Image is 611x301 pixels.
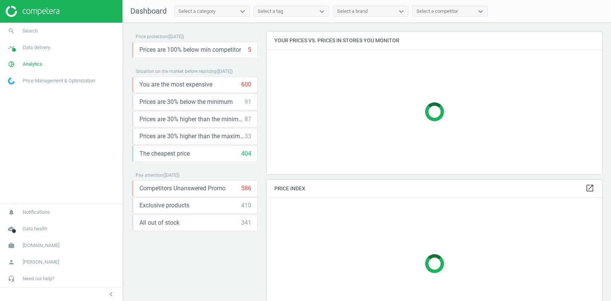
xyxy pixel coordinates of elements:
[23,242,59,249] span: [DOMAIN_NAME]
[23,44,50,51] span: Data delivery
[168,34,184,39] span: ( [DATE] )
[585,184,594,193] a: open_in_new
[130,6,167,15] span: Dashboard
[136,173,163,178] span: Pay attention
[258,8,283,15] div: Select a tag
[585,184,594,193] i: open_in_new
[139,201,189,210] span: Exclusive products
[23,209,50,216] span: Notifications
[136,69,217,74] span: Situation on the market before repricing
[23,28,38,34] span: Search
[244,132,251,140] div: 33
[163,173,179,178] span: ( [DATE] )
[139,80,212,89] span: You are the most expensive
[6,6,59,17] img: ajHJNr6hYgQAAAAASUVORK5CYII=
[23,259,59,265] span: [PERSON_NAME]
[241,201,251,210] div: 410
[4,205,19,219] i: notifications
[8,77,15,85] img: wGWNvw8QSZomAAAAABJRU5ErkJggg==
[267,180,602,198] h4: Price Index
[139,115,244,123] span: Prices are 30% higher than the minimum
[4,40,19,55] i: timeline
[102,289,121,299] button: chevron_left
[267,32,602,49] h4: Your prices vs. prices in stores you monitor
[4,238,19,253] i: work
[178,8,215,15] div: Select a category
[241,184,251,193] div: 586
[337,8,368,15] div: Select a brand
[244,98,251,106] div: 91
[416,8,458,15] div: Select a competitor
[139,132,244,140] span: Prices are 30% higher than the maximal
[139,46,241,54] span: Prices are 100% below min competitor
[23,77,95,84] span: Price Management & Optimization
[241,80,251,89] div: 600
[4,57,19,71] i: pie_chart_outlined
[4,222,19,236] i: cloud_done
[23,61,42,68] span: Analytics
[4,255,19,269] i: person
[23,275,54,282] span: Need our help?
[139,219,179,227] span: All out of stock
[23,225,47,232] span: Data health
[241,150,251,158] div: 404
[241,219,251,227] div: 341
[136,34,168,39] span: Price protection
[244,115,251,123] div: 87
[139,184,226,193] span: Competitors Unanswered Promo
[4,272,19,286] i: headset_mic
[139,98,233,106] span: Prices are 30% below the minimum
[107,290,116,299] i: chevron_left
[139,150,190,158] span: The cheapest price
[4,24,19,38] i: search
[248,46,251,54] div: 5
[217,69,233,74] span: ( [DATE] )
